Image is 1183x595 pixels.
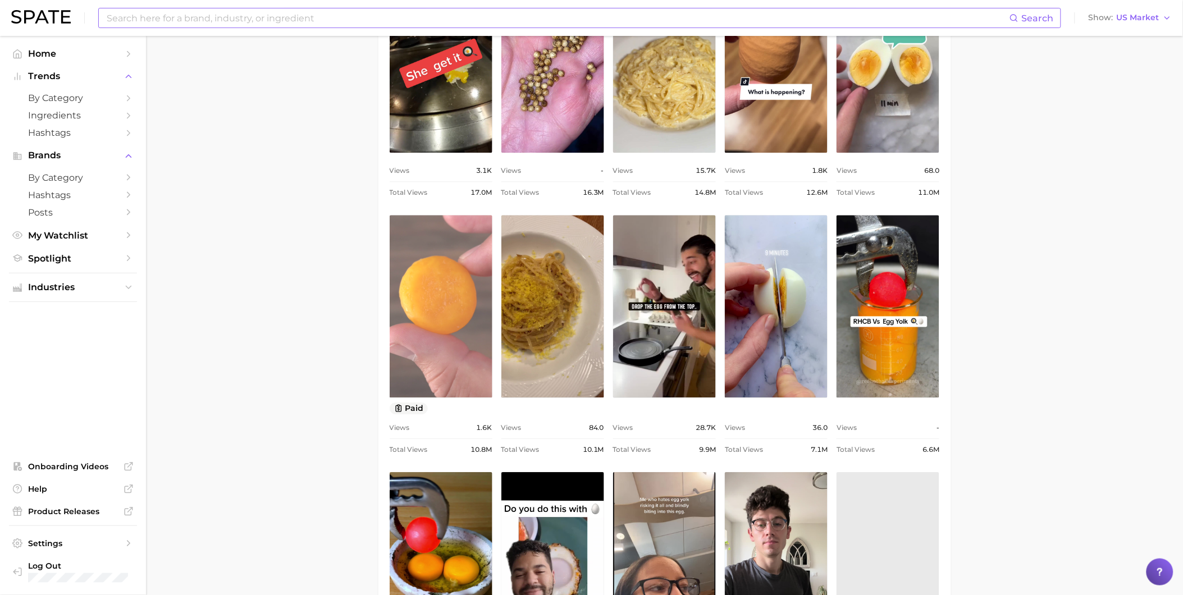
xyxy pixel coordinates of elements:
[613,164,633,177] span: Views
[583,186,604,199] span: 16.3m
[28,150,118,161] span: Brands
[613,421,633,434] span: Views
[812,421,828,434] span: 36.0
[9,250,137,267] a: Spotlight
[922,443,939,456] span: 6.6m
[9,279,137,296] button: Industries
[9,89,137,107] a: by Category
[28,110,118,121] span: Ingredients
[695,186,716,199] span: 14.8m
[28,461,118,472] span: Onboarding Videos
[9,124,137,141] a: Hashtags
[9,557,137,586] a: Log out. Currently logged in with e-mail pcherdchu@takasago.com.
[28,484,118,494] span: Help
[699,443,716,456] span: 9.9m
[106,8,1010,28] input: Search here for a brand, industry, or ingredient
[501,443,540,456] span: Total Views
[501,421,522,434] span: Views
[28,561,134,571] span: Log Out
[390,402,428,414] button: paid
[1086,11,1175,25] button: ShowUS Market
[1117,15,1159,21] span: US Market
[28,538,118,548] span: Settings
[501,186,540,199] span: Total Views
[28,253,118,264] span: Spotlight
[9,480,137,497] a: Help
[28,93,118,103] span: by Category
[9,503,137,520] a: Product Releases
[9,227,137,244] a: My Watchlist
[924,164,939,177] span: 68.0
[812,164,828,177] span: 1.8k
[477,421,492,434] span: 1.6k
[696,164,716,177] span: 15.7k
[9,204,137,221] a: Posts
[589,421,604,434] span: 84.0
[9,169,137,186] a: by Category
[601,164,604,177] span: -
[937,421,939,434] span: -
[28,207,118,218] span: Posts
[28,506,118,516] span: Product Releases
[9,45,137,62] a: Home
[696,421,716,434] span: 28.7k
[11,10,71,24] img: SPATE
[811,443,828,456] span: 7.1m
[918,186,939,199] span: 11.0m
[28,48,118,59] span: Home
[806,186,828,199] span: 12.6m
[28,230,118,241] span: My Watchlist
[9,107,137,124] a: Ingredients
[28,71,118,81] span: Trends
[471,443,492,456] span: 10.8m
[837,443,875,456] span: Total Views
[501,164,522,177] span: Views
[390,443,428,456] span: Total Views
[613,443,651,456] span: Total Views
[9,458,137,475] a: Onboarding Videos
[837,186,875,199] span: Total Views
[28,172,118,183] span: by Category
[725,443,763,456] span: Total Views
[28,282,118,292] span: Industries
[477,164,492,177] span: 3.1k
[613,186,651,199] span: Total Views
[583,443,604,456] span: 10.1m
[725,421,745,434] span: Views
[1022,13,1054,24] span: Search
[9,535,137,552] a: Settings
[28,190,118,200] span: Hashtags
[837,164,857,177] span: Views
[9,147,137,164] button: Brands
[471,186,492,199] span: 17.0m
[1089,15,1113,21] span: Show
[837,421,857,434] span: Views
[725,164,745,177] span: Views
[9,68,137,85] button: Trends
[725,186,763,199] span: Total Views
[390,421,410,434] span: Views
[390,164,410,177] span: Views
[28,127,118,138] span: Hashtags
[390,186,428,199] span: Total Views
[9,186,137,204] a: Hashtags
